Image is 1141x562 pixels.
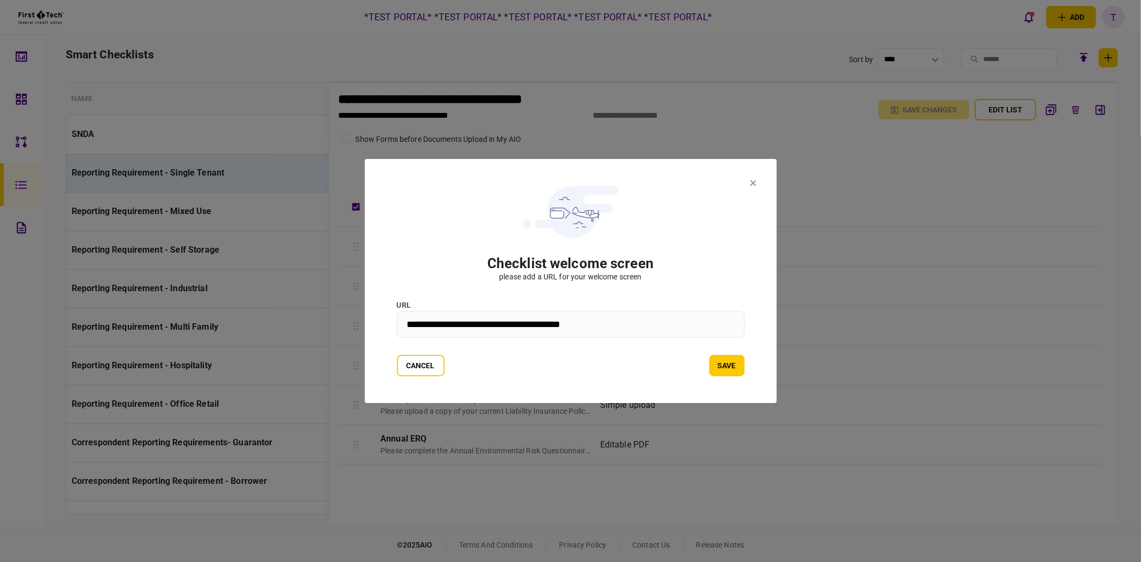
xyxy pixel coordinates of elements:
label: URL [397,300,745,311]
button: Cancel [397,355,445,376]
button: save [709,355,745,376]
h1: Checklist welcome screen [487,255,654,271]
input: URL [397,311,745,338]
img: airplane-message [523,186,618,238]
div: please add a URL for your welcome screen [499,271,641,283]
